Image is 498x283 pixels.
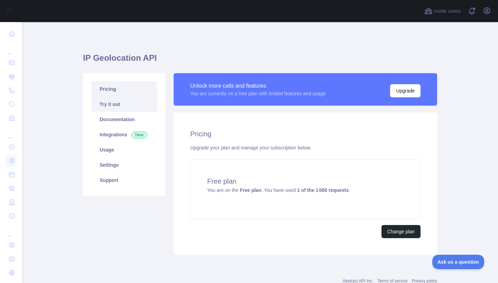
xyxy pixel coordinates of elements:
[432,255,484,269] iframe: Toggle Customer Support
[190,129,421,139] h2: Pricing
[91,173,157,188] a: Support
[83,52,437,69] h1: IP Geolocation API
[6,126,17,139] div: ...
[207,176,404,186] h4: Free plan
[6,41,17,55] div: ...
[131,131,147,138] span: New
[434,7,461,15] span: Invite users
[91,81,157,97] a: Pricing
[297,187,349,193] strong: 1 of the 1 000 requests
[240,187,261,193] strong: Free plan
[423,6,462,17] button: Invite users
[190,90,326,97] div: You are currently on a free plan with limited features and usage
[190,144,421,151] div: Upgrade your plan and manage your subscription below.
[91,112,157,127] a: Documentation
[381,225,421,238] button: Change plan
[390,84,421,97] button: Upgrade
[91,97,157,112] a: Try it out
[91,157,157,173] a: Settings
[6,224,17,237] div: ...
[91,142,157,157] a: Usage
[207,187,350,193] span: You are on the . You have used .
[190,82,326,90] div: Unlock more calls and features
[91,127,157,142] a: Integrations New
